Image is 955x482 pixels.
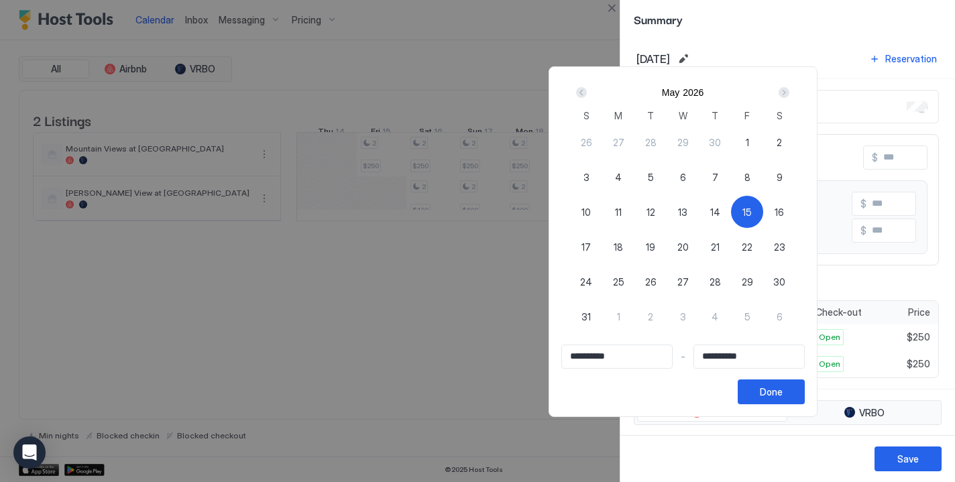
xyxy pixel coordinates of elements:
[667,196,699,228] button: 13
[694,345,804,368] input: Input Field
[712,170,718,184] span: 7
[678,205,687,219] span: 13
[763,161,795,193] button: 9
[13,436,46,469] div: Open Intercom Messenger
[602,231,634,263] button: 18
[709,135,721,149] span: 30
[570,300,602,333] button: 31
[699,265,731,298] button: 28
[763,265,795,298] button: 30
[634,265,667,298] button: 26
[581,310,591,324] span: 31
[667,161,699,193] button: 6
[581,205,591,219] span: 10
[580,275,592,289] span: 24
[614,109,622,123] span: M
[570,265,602,298] button: 24
[614,240,623,254] span: 18
[777,109,783,123] span: S
[562,345,672,368] input: Input Field
[760,385,783,399] div: Done
[681,351,685,363] span: -
[615,205,622,219] span: 11
[731,231,763,263] button: 22
[677,275,689,289] span: 27
[680,170,686,184] span: 6
[742,275,753,289] span: 29
[742,205,752,219] span: 15
[699,196,731,228] button: 14
[602,265,634,298] button: 25
[583,170,589,184] span: 3
[763,196,795,228] button: 16
[699,161,731,193] button: 7
[645,275,657,289] span: 26
[731,265,763,298] button: 29
[699,300,731,333] button: 4
[763,231,795,263] button: 23
[602,300,634,333] button: 1
[677,135,689,149] span: 29
[634,126,667,158] button: 28
[583,109,589,123] span: S
[573,84,592,101] button: Prev
[667,300,699,333] button: 3
[777,135,782,149] span: 2
[677,240,689,254] span: 20
[581,135,592,149] span: 26
[774,84,792,101] button: Next
[570,126,602,158] button: 26
[763,126,795,158] button: 2
[710,275,721,289] span: 28
[667,231,699,263] button: 20
[602,196,634,228] button: 11
[634,231,667,263] button: 19
[570,231,602,263] button: 17
[774,240,785,254] span: 23
[645,135,657,149] span: 28
[731,196,763,228] button: 15
[712,310,718,324] span: 4
[777,310,783,324] span: 6
[731,161,763,193] button: 8
[731,300,763,333] button: 5
[712,109,718,123] span: T
[617,310,620,324] span: 1
[646,240,655,254] span: 19
[680,310,686,324] span: 3
[667,265,699,298] button: 27
[634,161,667,193] button: 5
[731,126,763,158] button: 1
[662,87,679,98] button: May
[581,240,591,254] span: 17
[648,310,653,324] span: 2
[648,170,654,184] span: 5
[710,205,720,219] span: 14
[744,310,750,324] span: 5
[742,240,752,254] span: 22
[570,196,602,228] button: 10
[570,161,602,193] button: 3
[679,109,687,123] span: W
[613,135,624,149] span: 27
[634,196,667,228] button: 12
[744,109,750,123] span: F
[775,205,784,219] span: 16
[634,300,667,333] button: 2
[615,170,622,184] span: 4
[746,135,749,149] span: 1
[683,87,704,98] button: 2026
[647,109,654,123] span: T
[773,275,785,289] span: 30
[711,240,720,254] span: 21
[602,161,634,193] button: 4
[613,275,624,289] span: 25
[699,231,731,263] button: 21
[777,170,783,184] span: 9
[647,205,655,219] span: 12
[699,126,731,158] button: 30
[667,126,699,158] button: 29
[744,170,750,184] span: 8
